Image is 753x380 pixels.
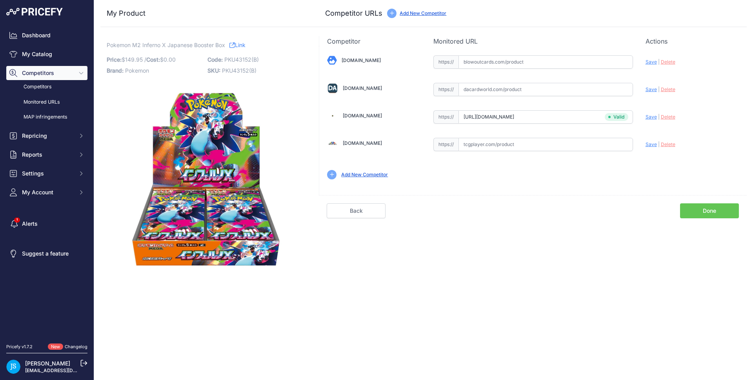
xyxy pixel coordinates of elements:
a: Alerts [6,217,87,231]
span: Save [646,141,657,147]
button: Competitors [6,66,87,80]
span: SKU: [207,67,220,74]
a: Competitors [6,80,87,94]
h3: Competitor URLs [325,8,382,19]
a: Suggest a feature [6,247,87,261]
span: | [658,141,660,147]
span: / $ [144,56,176,63]
a: Link [229,40,246,50]
a: [DOMAIN_NAME] [343,85,382,91]
button: Repricing [6,129,87,143]
span: 0.00 [164,56,176,63]
a: Add New Competitor [341,172,388,177]
span: Delete [661,114,675,120]
span: | [658,59,660,65]
span: Brand: [107,67,124,74]
span: 149.95 [125,56,143,63]
span: Cost: [146,56,160,63]
button: Settings [6,166,87,181]
input: steelcitycollectibles.com/product [458,110,633,124]
span: Delete [661,59,675,65]
span: My Account [22,188,73,196]
a: Back [327,203,386,218]
a: Add New Competitor [400,10,446,16]
p: Competitor [327,37,420,46]
span: Delete [661,141,675,147]
a: Done [680,203,739,218]
span: Save [646,86,657,92]
p: $ [107,54,203,65]
a: MAP infringements [6,110,87,124]
span: Competitors [22,69,73,77]
div: Pricefy v1.7.2 [6,343,33,350]
span: | [658,86,660,92]
input: blowoutcards.com/product [458,55,633,69]
button: Reports [6,148,87,162]
input: tcgplayer.com/product [458,138,633,151]
span: Repricing [22,132,73,140]
span: https:// [433,83,458,96]
a: [DOMAIN_NAME] [343,140,382,146]
span: Pokemon M2 Inferno X Japanese Booster Box [107,40,225,50]
nav: Sidebar [6,28,87,334]
span: Save [646,114,657,120]
span: Code: [207,56,223,63]
span: Price: [107,56,122,63]
p: Monitored URL [433,37,633,46]
a: Monitored URLs [6,95,87,109]
span: | [658,114,660,120]
a: [EMAIL_ADDRESS][DOMAIN_NAME] [25,367,107,373]
span: Reports [22,151,73,159]
a: [DOMAIN_NAME] [343,113,382,119]
span: Save [646,59,657,65]
span: Delete [661,86,675,92]
h3: My Product [107,8,303,19]
a: [PERSON_NAME] [25,360,70,367]
a: Changelog [65,344,87,349]
img: Pricefy Logo [6,8,63,16]
a: [DOMAIN_NAME] [342,57,381,63]
span: PKU43152(B) [224,56,259,63]
span: New [48,343,63,350]
span: Pokemon [125,67,149,74]
span: Settings [22,170,73,177]
button: My Account [6,185,87,199]
span: https:// [433,55,458,69]
a: Dashboard [6,28,87,42]
span: PKU43152(B) [222,67,256,74]
input: dacardworld.com/product [458,83,633,96]
span: https:// [433,110,458,124]
span: https:// [433,138,458,151]
a: My Catalog [6,47,87,61]
p: Actions [646,37,739,46]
